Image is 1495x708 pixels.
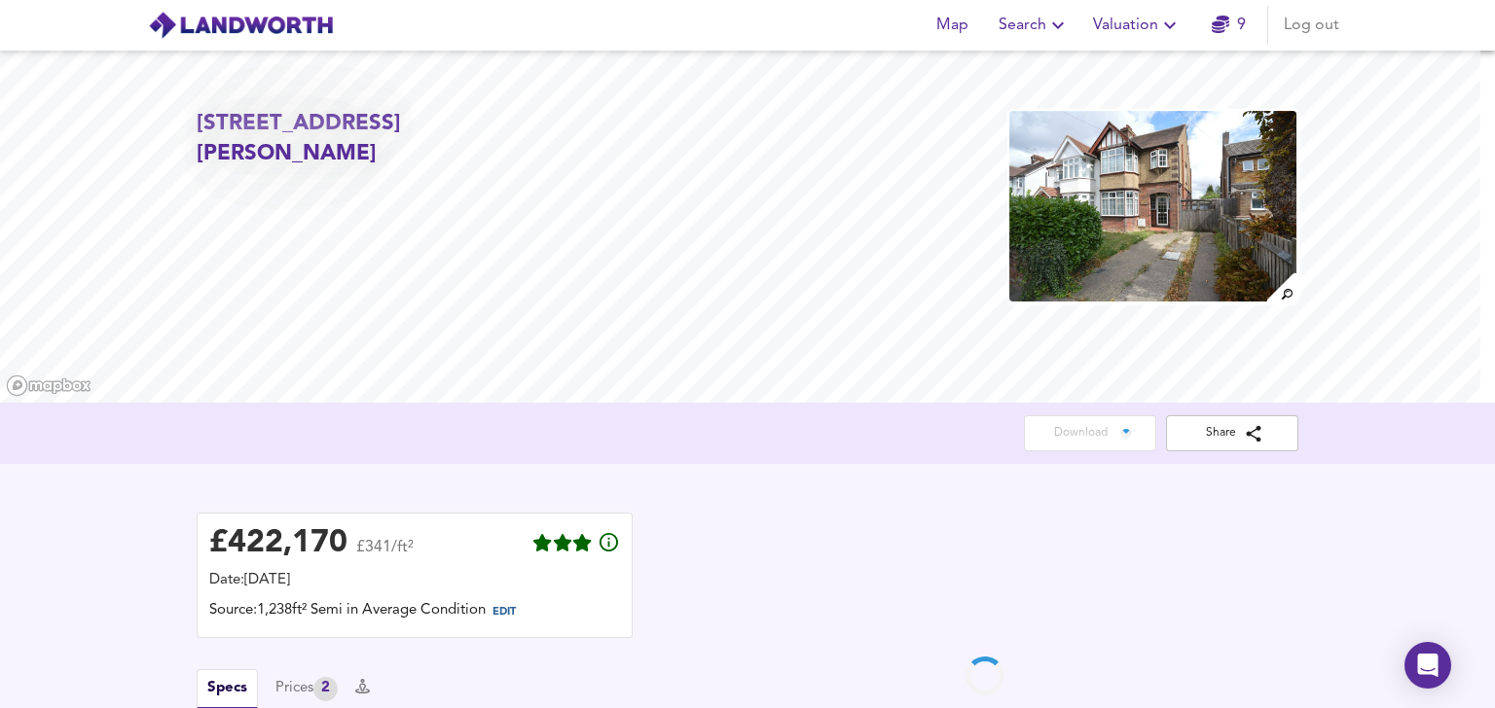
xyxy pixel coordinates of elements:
h2: [STREET_ADDRESS][PERSON_NAME] [197,109,549,170]
img: logo [148,11,334,40]
span: Map [929,12,975,39]
button: Valuation [1085,6,1189,45]
span: Log out [1284,12,1339,39]
img: search [1264,270,1298,304]
div: Prices [275,677,338,701]
button: Share [1166,415,1298,451]
a: Mapbox homepage [6,374,91,397]
a: 9 [1212,12,1246,39]
div: Open Intercom Messenger [1404,642,1451,689]
span: Search [999,12,1070,39]
span: £341/ft² [356,540,414,568]
div: Source: 1,238ft² Semi in Average Condition [209,600,620,625]
div: 2 [313,677,338,701]
span: Valuation [1093,12,1182,39]
div: £ 422,170 [209,529,347,558]
button: Map [921,6,983,45]
button: 9 [1197,6,1259,45]
span: EDIT [492,607,516,618]
img: property [1007,109,1298,303]
span: Share [1182,423,1283,443]
button: Search [991,6,1077,45]
button: Prices2 [275,677,338,701]
button: Log out [1276,6,1347,45]
div: Date: [DATE] [209,570,620,591]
